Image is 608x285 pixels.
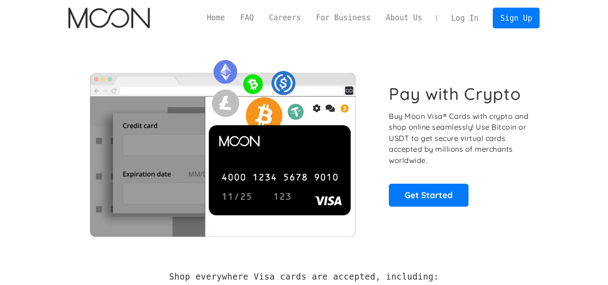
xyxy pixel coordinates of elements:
h2: Shop everywhere Visa cards are accepted, including: [169,272,439,282]
a: Sign Up [493,8,540,28]
a: Careers [261,12,308,23]
a: Home [199,12,233,23]
a: Get Started [389,184,468,206]
img: Moon Cards let you spend your crypto anywhere Visa is accepted. [68,54,377,236]
a: FAQ [233,12,261,23]
a: For Business [308,12,378,23]
p: Buy Moon Visa® Cards with crypto and shop online seamlessly! Use Bitcoin or USDT to get secure vi... [389,111,530,166]
a: About Us [378,12,430,23]
img: Moon Logo [68,8,150,28]
h1: Pay with Crypto [389,84,521,104]
a: Log In [444,8,486,28]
